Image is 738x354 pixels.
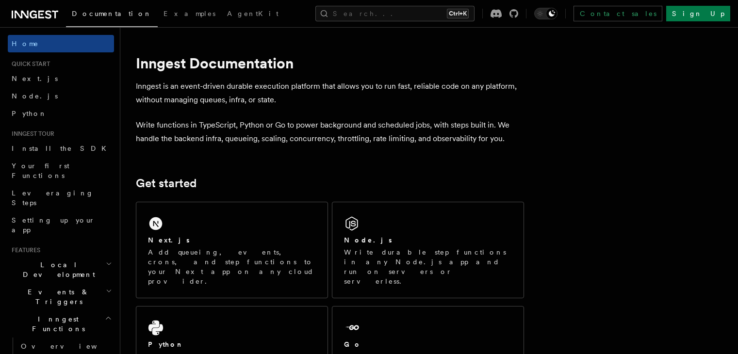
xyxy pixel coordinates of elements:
[12,216,95,234] span: Setting up your app
[8,211,114,239] a: Setting up your app
[8,140,114,157] a: Install the SDK
[574,6,662,21] a: Contact sales
[136,202,328,298] a: Next.jsAdd queueing, events, crons, and step functions to your Next app on any cloud provider.
[12,92,58,100] span: Node.js
[666,6,730,21] a: Sign Up
[158,3,221,26] a: Examples
[8,260,106,279] span: Local Development
[12,75,58,82] span: Next.js
[8,35,114,52] a: Home
[344,339,361,349] h2: Go
[344,235,392,245] h2: Node.js
[136,54,524,72] h1: Inngest Documentation
[221,3,284,26] a: AgentKit
[8,283,114,310] button: Events & Triggers
[8,184,114,211] a: Leveraging Steps
[148,339,184,349] h2: Python
[8,310,114,338] button: Inngest Functions
[8,105,114,122] a: Python
[66,3,158,27] a: Documentation
[344,247,512,286] p: Write durable step functions in any Node.js app and run on servers or serverless.
[447,9,469,18] kbd: Ctrl+K
[148,235,190,245] h2: Next.js
[8,157,114,184] a: Your first Functions
[12,189,94,207] span: Leveraging Steps
[8,314,105,334] span: Inngest Functions
[12,110,47,117] span: Python
[8,60,50,68] span: Quick start
[332,202,524,298] a: Node.jsWrite durable step functions in any Node.js app and run on servers or serverless.
[136,80,524,107] p: Inngest is an event-driven durable execution platform that allows you to run fast, reliable code ...
[8,70,114,87] a: Next.js
[12,162,69,179] span: Your first Functions
[148,247,316,286] p: Add queueing, events, crons, and step functions to your Next app on any cloud provider.
[315,6,475,21] button: Search...Ctrl+K
[227,10,279,17] span: AgentKit
[8,130,54,138] span: Inngest tour
[136,118,524,145] p: Write functions in TypeScript, Python or Go to power background and scheduled jobs, with steps bu...
[136,177,197,190] a: Get started
[8,256,114,283] button: Local Development
[8,246,40,254] span: Features
[12,145,112,152] span: Install the SDK
[534,8,558,19] button: Toggle dark mode
[8,287,106,306] span: Events & Triggers
[72,10,152,17] span: Documentation
[12,39,39,48] span: Home
[8,87,114,105] a: Node.js
[164,10,215,17] span: Examples
[21,342,121,350] span: Overview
